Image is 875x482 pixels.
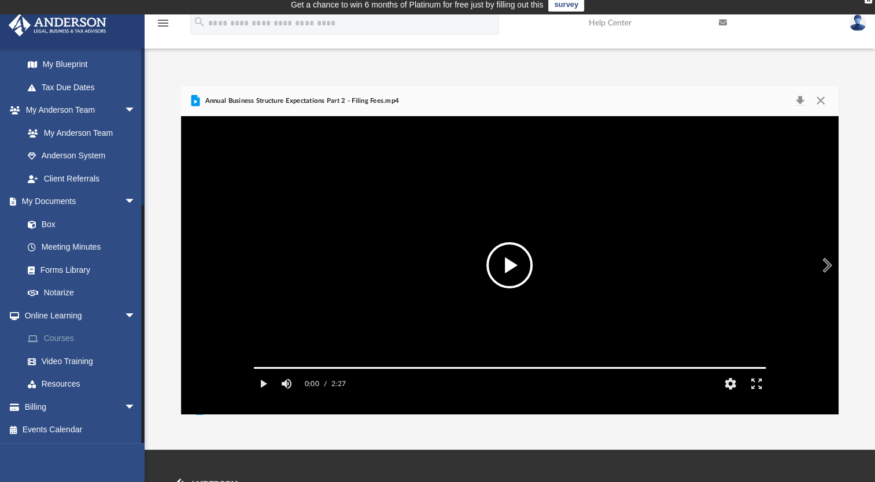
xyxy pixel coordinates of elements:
[16,236,147,259] a: Meeting Minutes
[813,249,839,281] button: Next File
[245,363,775,372] div: Media Slider
[8,418,153,442] a: Events Calendar
[331,372,346,395] label: 2:27
[202,96,399,106] span: Annual Business Structure Expectations Part 2 - Filing Fees.mp4
[16,53,147,76] a: My Blueprint
[250,372,276,395] button: Play
[16,258,142,281] a: Forms Library
[156,16,170,30] i: menu
[5,14,110,36] img: Anderson Advisors Platinum Portal
[8,395,153,418] a: Billingarrow_drop_down
[124,190,147,214] span: arrow_drop_down
[181,86,839,415] div: Preview
[789,93,810,109] button: Download
[181,116,839,414] div: File preview
[156,22,170,30] a: menu
[124,99,147,123] span: arrow_drop_down
[8,99,147,122] a: My Anderson Teamarrow_drop_down
[16,167,147,190] a: Client Referrals
[16,373,153,396] a: Resources
[324,372,327,395] span: /
[16,350,147,373] a: Video Training
[276,372,297,395] button: Mute
[849,14,866,31] img: User Pic
[16,281,147,305] a: Notarize
[16,76,153,99] a: Tax Due Dates
[193,16,206,28] i: search
[810,93,830,109] button: Close
[305,372,319,395] label: 0:00
[124,304,147,328] span: arrow_drop_down
[743,372,769,395] button: Enter fullscreen
[124,395,147,419] span: arrow_drop_down
[16,121,142,144] a: My Anderson Team
[16,327,153,350] a: Courses
[8,190,147,213] a: My Documentsarrow_drop_down
[16,144,147,168] a: Anderson System
[16,213,142,236] a: Box
[8,304,153,327] a: Online Learningarrow_drop_down
[717,372,743,395] button: Settings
